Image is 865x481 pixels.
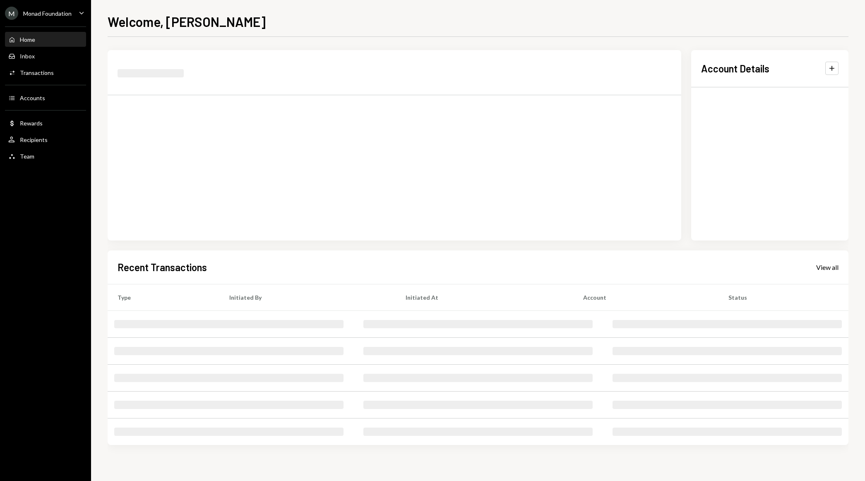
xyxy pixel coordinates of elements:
a: Team [5,149,86,164]
div: View all [816,263,839,272]
h2: Recent Transactions [118,260,207,274]
th: Initiated By [219,284,396,310]
a: Home [5,32,86,47]
a: Accounts [5,90,86,105]
div: Inbox [20,53,35,60]
div: Rewards [20,120,43,127]
div: Team [20,153,34,160]
th: Status [718,284,848,310]
a: Rewards [5,115,86,130]
div: Home [20,36,35,43]
div: Accounts [20,94,45,101]
div: Recipients [20,136,48,143]
th: Initiated At [396,284,573,310]
h2: Account Details [701,62,769,75]
th: Account [573,284,718,310]
a: Inbox [5,48,86,63]
div: M [5,7,18,20]
a: Recipients [5,132,86,147]
h1: Welcome, [PERSON_NAME] [108,13,266,30]
th: Type [108,284,219,310]
a: Transactions [5,65,86,80]
a: View all [816,262,839,272]
div: Transactions [20,69,54,76]
div: Monad Foundation [23,10,72,17]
